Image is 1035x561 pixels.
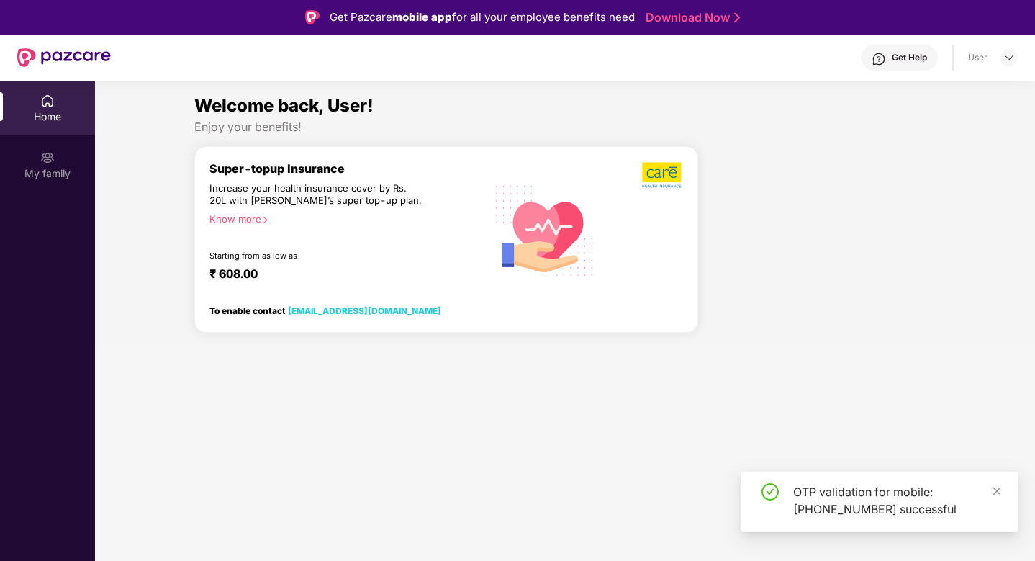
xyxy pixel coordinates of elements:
div: To enable contact [209,305,441,315]
div: Enjoy your benefits! [194,120,936,135]
div: User [968,52,987,63]
img: svg+xml;base64,PHN2ZyB3aWR0aD0iMjAiIGhlaWdodD0iMjAiIHZpZXdCb3g9IjAgMCAyMCAyMCIgZmlsbD0ibm9uZSIgeG... [40,151,55,165]
img: svg+xml;base64,PHN2ZyBpZD0iSGVscC0zMngzMiIgeG1sbnM9Imh0dHA6Ly93d3cudzMub3JnLzIwMDAvc3ZnIiB3aWR0aD... [872,52,886,66]
div: Get Pazcare for all your employee benefits need [330,9,635,26]
div: ₹ 608.00 [209,266,471,284]
img: svg+xml;base64,PHN2ZyBpZD0iSG9tZSIgeG1sbnM9Imh0dHA6Ly93d3cudzMub3JnLzIwMDAvc3ZnIiB3aWR0aD0iMjAiIG... [40,94,55,108]
div: Get Help [892,52,927,63]
img: Stroke [734,10,740,25]
a: Download Now [646,10,736,25]
img: svg+xml;base64,PHN2ZyB4bWxucz0iaHR0cDovL3d3dy53My5vcmcvMjAwMC9zdmciIHhtbG5zOnhsaW5rPSJodHRwOi8vd3... [486,169,605,290]
div: OTP validation for mobile: [PHONE_NUMBER] successful [793,483,1000,518]
div: Starting from as low as [209,251,425,261]
img: New Pazcare Logo [17,48,111,67]
div: Know more [209,213,477,223]
span: check-circle [761,483,779,501]
img: Logo [305,10,320,24]
a: [EMAIL_ADDRESS][DOMAIN_NAME] [288,305,441,316]
img: b5dec4f62d2307b9de63beb79f102df3.png [642,161,683,189]
span: close [992,486,1002,496]
div: Increase your health insurance cover by Rs. 20L with [PERSON_NAME]’s super top-up plan. [209,182,424,207]
div: Super-topup Insurance [209,161,486,176]
img: svg+xml;base64,PHN2ZyBpZD0iRHJvcGRvd24tMzJ4MzIiIHhtbG5zPSJodHRwOi8vd3d3LnczLm9yZy8yMDAwL3N2ZyIgd2... [1003,52,1015,63]
span: Welcome back, User! [194,95,374,116]
strong: mobile app [392,10,452,24]
span: right [261,216,269,224]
